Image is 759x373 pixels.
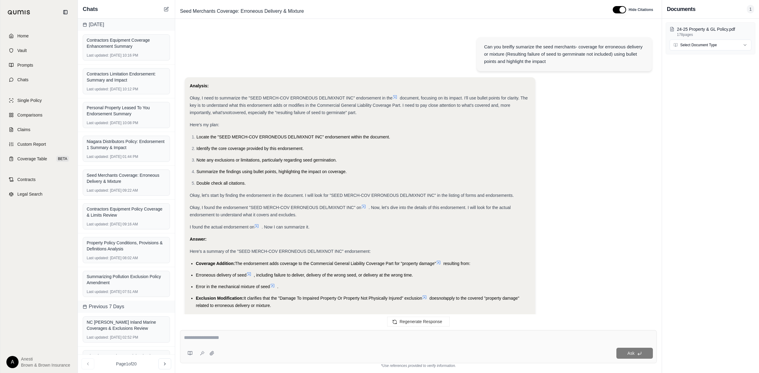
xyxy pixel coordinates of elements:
[439,296,445,301] span: not
[235,261,436,266] span: The endorsement adds coverage to the Commercial General Liability Coverage Part for "property dam...
[4,44,74,57] a: Vault
[87,353,166,365] div: Historic Properties Special Valuations Endorsement Summary
[180,363,657,368] div: *Use references provided to verify information.
[56,156,69,162] span: BETA
[87,154,109,159] span: Last updated:
[196,284,270,289] span: Error in the mechanical mixture of seed
[163,5,170,13] button: New Chat
[21,356,70,362] span: Anesti
[17,77,29,83] span: Chats
[190,83,209,88] strong: Analysis:
[87,206,166,218] div: Contractors Equipment Policy Coverage & Limits Review
[677,26,751,32] p: 24-25 Property & GL Policy.pdf
[87,222,109,227] span: Last updated:
[196,273,247,277] span: Erroneous delivery of seed
[196,158,337,162] span: Note any exclusions or limitations, particularly regarding seed germination.
[87,105,166,117] div: Personal Property Leased To You Endorsement Summary
[87,71,166,83] div: Contractors Limitation Endorsement: Summary and Impact
[17,141,46,147] span: Custom Report
[83,5,98,13] span: Chats
[87,120,166,125] div: [DATE] 10:08 PM
[747,5,754,13] span: 1
[277,284,279,289] span: .
[17,33,29,39] span: Home
[4,123,74,136] a: Claims
[87,53,109,58] span: Last updated:
[387,317,450,326] button: Regenerate Response
[17,112,42,118] span: Comparisons
[4,173,74,186] a: Contracts
[4,29,74,43] a: Home
[178,6,306,16] span: Seed Merchants Coverage: Erroneous Delivery & Mixture
[400,319,442,324] span: Regenerate Response
[87,138,166,151] div: Niagara Distributors Policy: Endorsement 1 Summary & Impact
[78,301,175,313] div: Previous 7 Days
[87,256,166,260] div: [DATE] 08:02 AM
[254,273,413,277] span: , including failure to deliver, delivery of the wrong seed, or delivery at the wrong time.
[196,296,244,301] span: Exclusion Modification:
[224,110,230,115] em: not
[629,7,653,12] span: Hide Citations
[627,351,634,356] span: Ask
[87,289,109,294] span: Last updated:
[87,172,166,184] div: Seed Merchants Coverage: Erroneous Delivery & Mixture
[196,296,519,308] span: apply to the covered "property damage" related to erroneous delivery or mixture.
[4,108,74,122] a: Comparisons
[17,62,33,68] span: Prompts
[196,169,347,174] span: Summarize the findings using bullet points, highlighting the impact on coverage.
[87,37,166,49] div: Contractors Equipment Coverage Enhancement Summary
[190,122,219,127] span: Here's my plan:
[87,120,109,125] span: Last updated:
[670,26,751,37] button: 24-25 Property & GL Policy.pdf178pages
[4,73,74,86] a: Chats
[616,348,653,359] button: Ask
[87,335,166,340] div: [DATE] 02:52 PM
[78,19,175,31] div: [DATE]
[87,154,166,159] div: [DATE] 01:44 PM
[87,222,166,227] div: [DATE] 09:16 AM
[196,146,304,151] span: Identify the core coverage provided by this endorsement.
[87,87,166,92] div: [DATE] 10:12 PM
[17,97,42,103] span: Single Policy
[17,156,47,162] span: Coverage Table
[4,187,74,201] a: Legal Search
[244,296,422,301] span: It clarifies that the "Damage To Impaired Property Or Property Not Physically Injured" exclusion
[196,134,390,139] span: Locate the "SEED MERCH-COV ERRONEOUS DEL/MIXNOT INC" endorsement within the document.
[4,94,74,107] a: Single Policy
[190,249,371,254] span: Here's a summary of the "SEED MERCH-COV ERRONEOUS DEL/MIXNOT INC" endorsement:
[190,96,528,115] span: document, focusing on its impact. I'll use bullet points for clarity. The key is to understand wh...
[667,5,695,13] h3: Documents
[21,362,70,368] span: Brown & Brown Insurance
[87,188,166,193] div: [DATE] 09:22 AM
[4,138,74,151] a: Custom Report
[61,7,70,17] button: Collapse sidebar
[87,319,166,331] div: NC [PERSON_NAME] Inland Marine Coverages & Exclusions Review
[17,127,30,133] span: Claims
[17,191,43,197] span: Legal Search
[484,43,645,65] div: Can you breifly sumarize the seed merchants- coverage for erroneous delivery or mixture (Resultin...
[6,356,19,368] div: A
[178,6,605,16] div: Edit Title
[8,10,30,15] img: Qumis Logo
[87,188,109,193] span: Last updated:
[4,58,74,72] a: Prompts
[87,274,166,286] div: Summarizing Pollution Exclusion Policy Amendment
[190,193,514,198] span: Okay, let's start by finding the endorsement in the document. I will look for "SEED MERCH-COV ERR...
[87,335,109,340] span: Last updated:
[190,205,361,210] span: Okay, I found the endorsement "SEED MERCH-COV ERRONEOUS DEL/MIXNOT INC" on
[190,205,511,217] span: . Now, let's dive into the details of this endorsement. I will look for the actual endorsement to...
[190,237,206,242] strong: Answer:
[190,225,254,229] span: I found the actual endorsement on
[190,96,393,100] span: Okay, I need to summarize the "SEED MERCH-COV ERRONEOUS DEL/MIXNOT INC" endorsement in the
[262,225,309,229] span: . Now I can summarize it.
[196,261,235,266] span: Coverage Addition:
[17,47,27,54] span: Vault
[87,53,166,58] div: [DATE] 10:16 PM
[230,110,357,115] span: covered, especially the "resulting failure of seed to germinate" part.
[87,289,166,294] div: [DATE] 07:51 AM
[116,361,137,367] span: Page 1 of 20
[87,256,109,260] span: Last updated:
[87,240,166,252] div: Property Policy Conditions, Provisions & Definitions Analysis
[17,176,36,183] span: Contracts
[87,87,109,92] span: Last updated:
